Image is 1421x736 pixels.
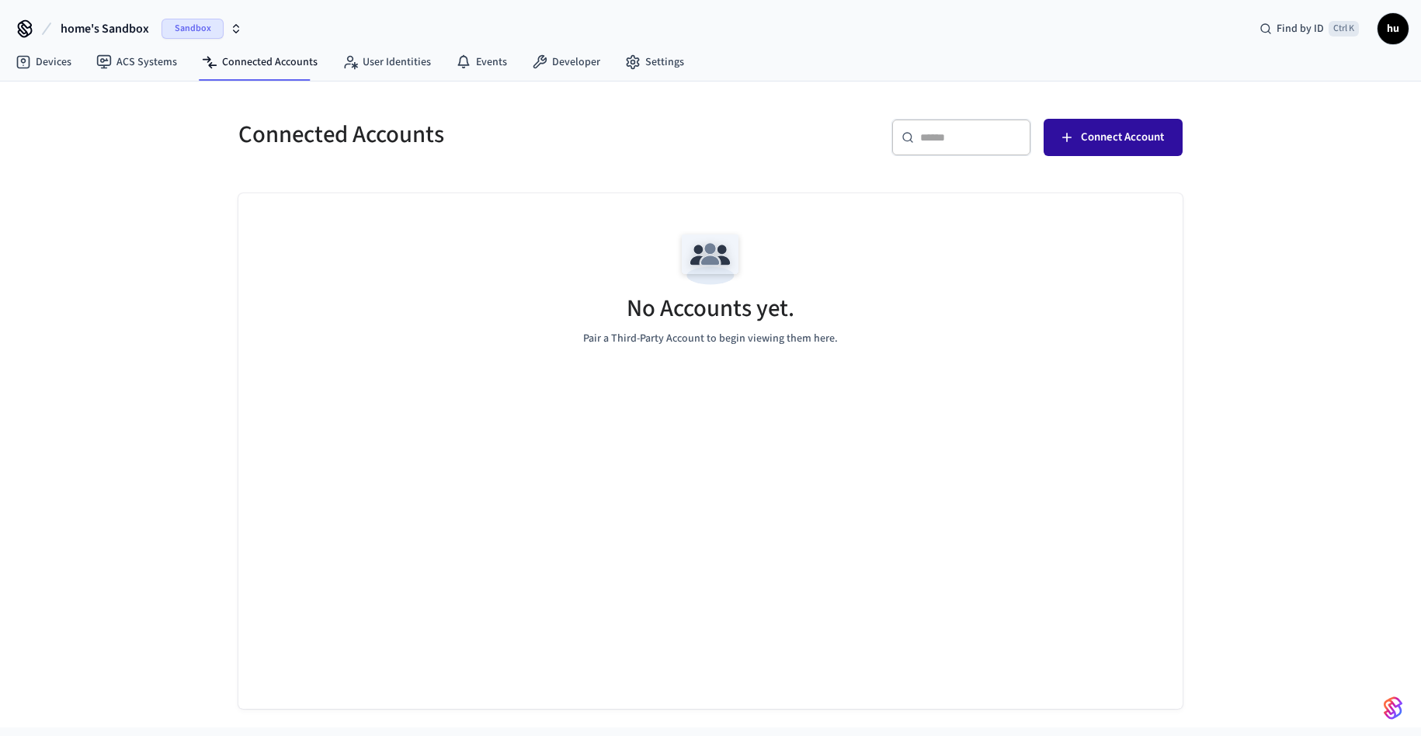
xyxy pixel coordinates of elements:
[238,119,701,151] h5: Connected Accounts
[162,19,224,39] span: Sandbox
[583,331,838,347] p: Pair a Third-Party Account to begin viewing them here.
[3,48,84,76] a: Devices
[613,48,697,76] a: Settings
[443,48,519,76] a: Events
[1329,21,1359,36] span: Ctrl K
[1044,119,1183,156] button: Connect Account
[1247,15,1371,43] div: Find by IDCtrl K
[84,48,189,76] a: ACS Systems
[1277,21,1324,36] span: Find by ID
[676,224,745,294] img: Team Empty State
[189,48,330,76] a: Connected Accounts
[1081,127,1164,148] span: Connect Account
[1379,15,1407,43] span: hu
[1378,13,1409,44] button: hu
[61,19,149,38] span: home's Sandbox
[330,48,443,76] a: User Identities
[627,293,794,325] h5: No Accounts yet.
[519,48,613,76] a: Developer
[1384,696,1402,720] img: SeamLogoGradient.69752ec5.svg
